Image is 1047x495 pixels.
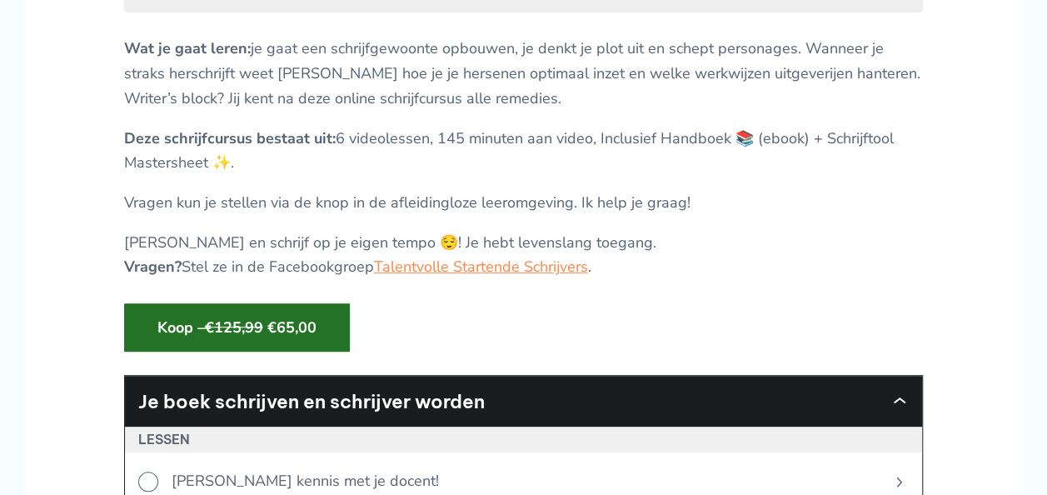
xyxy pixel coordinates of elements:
button: Koop – [124,303,350,352]
span: 65,00 [267,317,317,337]
a: Talentvolle Startende Schrijvers [374,257,588,277]
span: € [205,317,214,337]
span: € [267,317,277,337]
strong: Deze schrijfcursus bestaat uit: [124,128,336,148]
strong: Wat je gaat leren: [124,38,251,58]
p: [PERSON_NAME] en schrijf op je eigen tempo 😌! Je hebt levenslang toegang. Stel ze in de Facebookg... [124,231,924,280]
h2: Je boek schrijven en schrijver worden [138,389,879,413]
strong: Vragen? [124,257,182,277]
h3: Lessen [125,427,923,452]
p: Vragen kun je stellen via de knop in de afleidingloze leeromgeving. Ik help je graag! [124,191,924,216]
p: 6 videolessen, 145 minuten aan video, Inclusief Handboek 📚 (ebook) + Schrijftool Mastersheet ✨. [124,127,924,176]
p: je gaat een schrijfgewoonte opbouwen, je denkt je plot uit en schept personages. Wanneer je strak... [124,37,924,111]
span: 125,99 [205,317,263,337]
